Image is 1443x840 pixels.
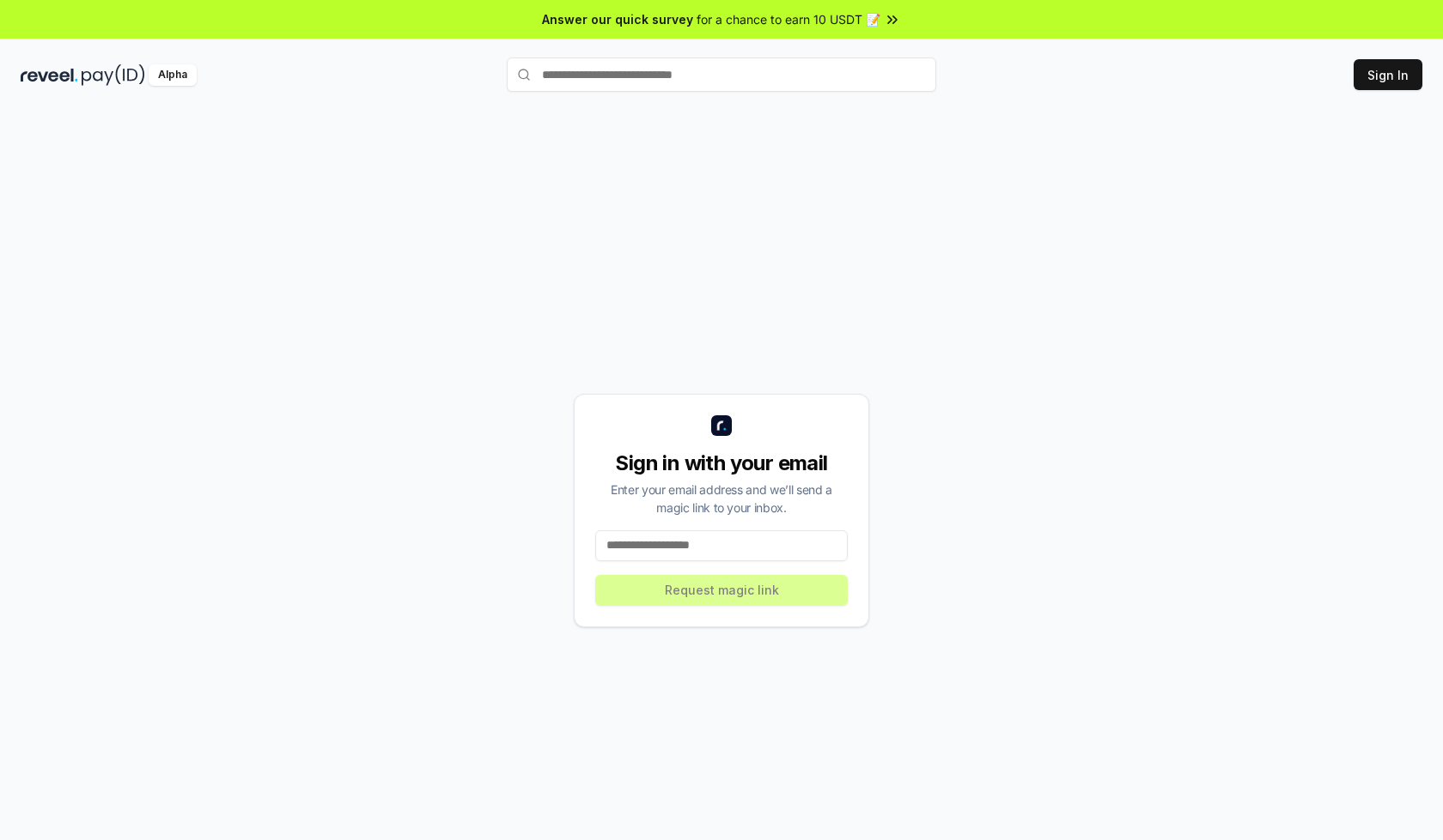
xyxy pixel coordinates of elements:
[82,64,145,86] img: pay_id
[595,480,848,517] div: Enter your email address and we’ll send a magic link to your inbox.
[21,64,78,86] img: reveel_dark
[149,64,197,86] div: Alpha
[542,10,693,28] span: Answer our quick survey
[595,450,848,477] div: Sign in with your email
[711,415,732,436] img: logo_small
[1354,59,1422,90] button: Sign In
[697,10,880,28] span: for a chance to earn 10 USDT 📝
